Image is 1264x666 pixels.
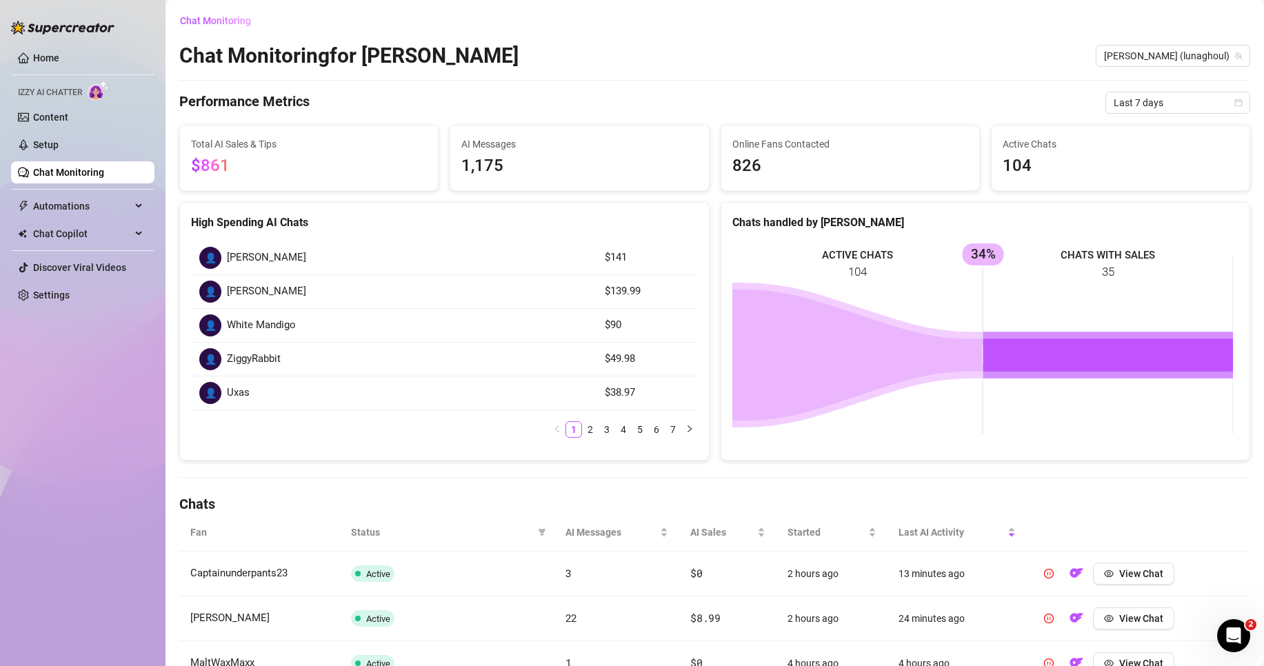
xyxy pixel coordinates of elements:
[199,314,221,336] div: 👤
[190,567,288,579] span: Captainunderpants23
[899,525,1005,540] span: Last AI Activity
[553,425,561,433] span: left
[566,422,581,437] a: 1
[33,167,104,178] a: Chat Monitoring
[649,422,664,437] a: 6
[582,421,599,438] li: 2
[191,214,698,231] div: High Spending AI Chats
[648,421,665,438] li: 6
[179,43,519,69] h2: Chat Monitoring for [PERSON_NAME]
[599,422,614,437] a: 3
[1119,568,1163,579] span: View Chat
[1070,611,1083,625] img: OF
[1065,616,1087,627] a: OF
[1114,92,1242,113] span: Last 7 days
[605,385,690,401] article: $38.97
[1065,607,1087,629] button: OF
[366,569,390,579] span: Active
[190,612,270,624] span: [PERSON_NAME]
[11,21,114,34] img: logo-BBDzfeDw.svg
[681,421,698,438] button: right
[179,92,310,114] h4: Performance Metrics
[565,611,577,625] span: 22
[1003,153,1238,179] span: 104
[679,514,776,552] th: AI Sales
[549,421,565,438] li: Previous Page
[33,52,59,63] a: Home
[690,525,754,540] span: AI Sales
[605,250,690,266] article: $141
[1234,52,1243,60] span: team
[227,385,250,401] span: Uxas
[1065,563,1087,585] button: OF
[88,81,109,101] img: AI Chatter
[18,201,29,212] span: thunderbolt
[179,10,262,32] button: Chat Monitoring
[565,566,572,580] span: 3
[681,421,698,438] li: Next Page
[690,611,721,625] span: $8.99
[1104,569,1114,578] span: eye
[599,421,615,438] li: 3
[179,494,1250,514] h4: Chats
[366,614,390,624] span: Active
[632,421,648,438] li: 5
[565,421,582,438] li: 1
[549,421,565,438] button: left
[1093,607,1174,629] button: View Chat
[461,153,697,179] span: 1,175
[1234,99,1243,107] span: calendar
[665,422,681,437] a: 7
[565,525,658,540] span: AI Messages
[1245,619,1256,630] span: 2
[605,351,690,367] article: $49.98
[1065,571,1087,582] a: OF
[199,247,221,269] div: 👤
[776,514,887,552] th: Started
[1104,614,1114,623] span: eye
[1044,569,1054,578] span: pause-circle
[199,281,221,303] div: 👤
[1119,613,1163,624] span: View Chat
[616,422,631,437] a: 4
[33,139,59,150] a: Setup
[887,596,1027,641] td: 24 minutes ago
[33,195,131,217] span: Automations
[583,422,598,437] a: 2
[632,422,648,437] a: 5
[788,525,865,540] span: Started
[18,229,27,239] img: Chat Copilot
[227,317,296,334] span: White Mandigo
[605,283,690,300] article: $139.99
[605,317,690,334] article: $90
[776,552,887,596] td: 2 hours ago
[554,514,680,552] th: AI Messages
[732,214,1239,231] div: Chats handled by [PERSON_NAME]
[1003,137,1238,152] span: Active Chats
[33,290,70,301] a: Settings
[33,112,68,123] a: Content
[18,86,82,99] span: Izzy AI Chatter
[227,250,306,266] span: [PERSON_NAME]
[776,596,887,641] td: 2 hours ago
[685,425,694,433] span: right
[732,153,968,179] span: 826
[199,348,221,370] div: 👤
[732,137,968,152] span: Online Fans Contacted
[887,514,1027,552] th: Last AI Activity
[535,522,549,543] span: filter
[199,382,221,404] div: 👤
[1044,614,1054,623] span: pause-circle
[1217,619,1250,652] iframe: Intercom live chat
[461,137,697,152] span: AI Messages
[180,15,251,26] span: Chat Monitoring
[33,262,126,273] a: Discover Viral Videos
[33,223,131,245] span: Chat Copilot
[1104,46,1242,66] span: Luna (lunaghoul)
[887,552,1027,596] td: 13 minutes ago
[179,514,340,552] th: Fan
[538,528,546,536] span: filter
[1093,563,1174,585] button: View Chat
[191,137,427,152] span: Total AI Sales & Tips
[690,566,702,580] span: $0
